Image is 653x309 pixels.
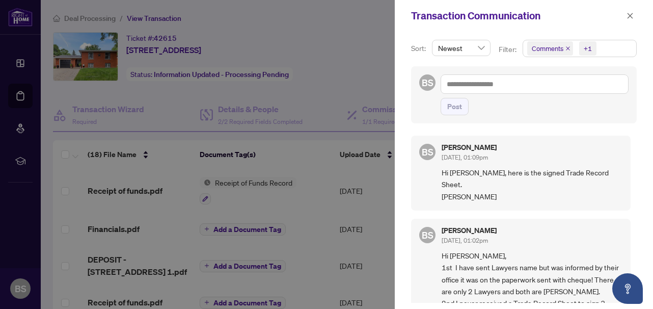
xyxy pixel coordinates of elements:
[442,237,488,244] span: [DATE], 01:02pm
[442,227,497,234] h5: [PERSON_NAME]
[527,41,573,56] span: Comments
[422,228,433,242] span: BS
[411,43,428,54] p: Sort:
[411,8,623,23] div: Transaction Communication
[422,145,433,159] span: BS
[438,40,484,56] span: Newest
[441,98,469,115] button: Post
[532,43,563,54] span: Comments
[442,144,497,151] h5: [PERSON_NAME]
[584,43,592,54] div: +1
[442,167,622,202] span: Hi [PERSON_NAME], here is the signed Trade Record Sheet. [PERSON_NAME]
[627,12,634,19] span: close
[565,46,570,51] span: close
[422,75,433,90] span: BS
[499,44,518,55] p: Filter:
[442,153,488,161] span: [DATE], 01:09pm
[612,273,643,304] button: Open asap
